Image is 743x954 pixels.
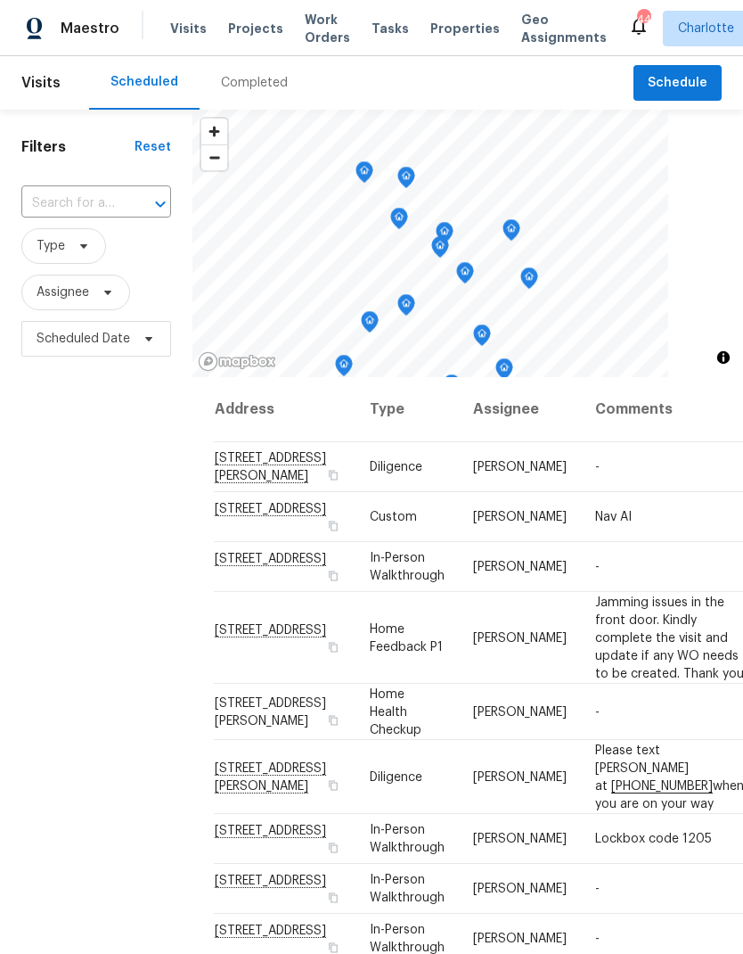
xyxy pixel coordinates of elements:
[473,511,567,523] span: [PERSON_NAME]
[370,511,417,523] span: Custom
[361,311,379,339] div: Map marker
[443,374,461,402] div: Map marker
[431,236,449,264] div: Map marker
[325,711,341,728] button: Copy Address
[148,192,173,217] button: Open
[473,833,567,845] span: [PERSON_NAME]
[430,20,500,37] span: Properties
[637,11,649,29] div: 44
[595,883,600,895] span: -
[473,325,491,352] div: Map marker
[713,347,734,368] button: Toggle attribution
[459,377,581,442] th: Assignee
[110,73,178,91] div: Scheduled
[37,330,130,348] span: Scheduled Date
[325,638,341,654] button: Copy Address
[192,110,668,377] canvas: Map
[370,461,422,473] span: Diligence
[718,348,729,367] span: Toggle attribution
[355,161,373,189] div: Map marker
[325,518,341,534] button: Copy Address
[370,687,421,736] span: Home Health Checkup
[397,167,415,194] div: Map marker
[135,138,171,156] div: Reset
[397,294,415,322] div: Map marker
[355,377,459,442] th: Type
[473,933,567,945] span: [PERSON_NAME]
[370,622,443,653] span: Home Feedback P1
[520,267,538,295] div: Map marker
[595,833,712,845] span: Lockbox code 1205
[21,138,135,156] h1: Filters
[335,355,353,382] div: Map marker
[371,22,409,35] span: Tasks
[595,461,600,473] span: -
[495,358,513,386] div: Map marker
[325,467,341,483] button: Copy Address
[214,377,355,442] th: Address
[456,262,474,290] div: Map marker
[325,890,341,906] button: Copy Address
[215,696,326,727] span: [STREET_ADDRESS][PERSON_NAME]
[325,568,341,584] button: Copy Address
[633,65,722,102] button: Schedule
[595,561,600,573] span: -
[648,72,707,95] span: Schedule
[473,883,567,895] span: [PERSON_NAME]
[390,208,408,235] div: Map marker
[198,351,276,372] a: Mapbox homepage
[473,561,567,573] span: [PERSON_NAME]
[678,20,734,37] span: Charlotte
[436,222,453,250] div: Map marker
[305,11,350,46] span: Work Orders
[201,145,227,170] span: Zoom out
[595,705,600,718] span: -
[370,924,445,954] span: In-Person Walkthrough
[325,840,341,856] button: Copy Address
[595,933,600,945] span: -
[21,63,61,103] span: Visits
[37,284,89,301] span: Assignee
[370,770,422,783] span: Diligence
[502,219,520,247] div: Map marker
[370,824,445,854] span: In-Person Walkthrough
[473,705,567,718] span: [PERSON_NAME]
[521,11,607,46] span: Geo Assignments
[37,237,65,255] span: Type
[473,770,567,783] span: [PERSON_NAME]
[170,20,207,37] span: Visits
[370,552,445,582] span: In-Person Walkthrough
[370,874,445,904] span: In-Person Walkthrough
[61,20,119,37] span: Maestro
[201,119,227,144] button: Zoom in
[595,511,632,523] span: Nav AI
[228,20,283,37] span: Projects
[473,461,567,473] span: [PERSON_NAME]
[473,631,567,644] span: [PERSON_NAME]
[221,74,288,92] div: Completed
[21,190,121,218] input: Search for an address...
[325,777,341,793] button: Copy Address
[201,144,227,170] button: Zoom out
